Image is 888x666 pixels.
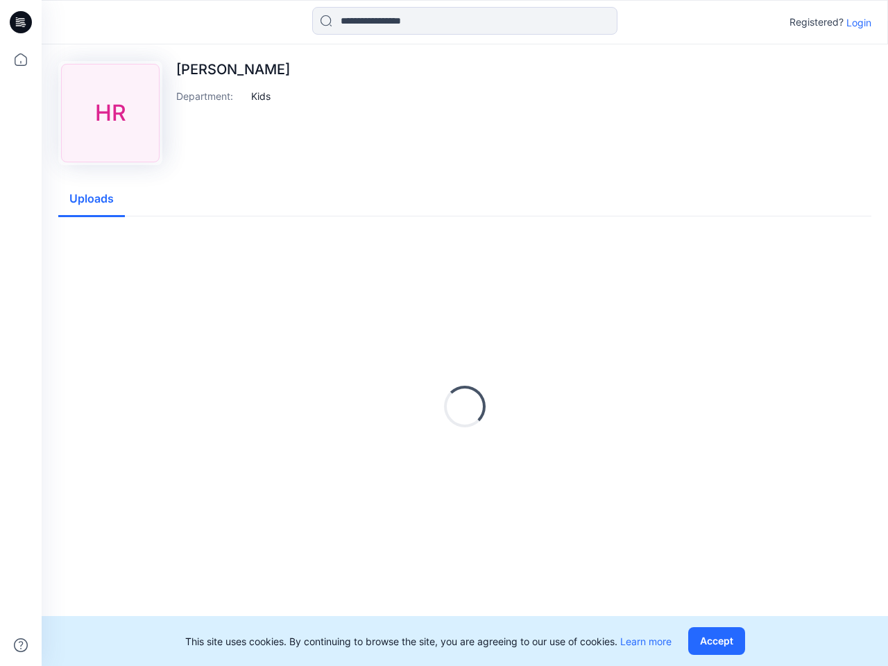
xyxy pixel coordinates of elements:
div: HR [61,64,160,162]
p: Kids [251,89,271,103]
p: Department : [176,89,246,103]
p: This site uses cookies. By continuing to browse the site, you are agreeing to our use of cookies. [185,634,672,649]
p: Login [846,15,871,30]
p: Registered? [789,14,844,31]
p: [PERSON_NAME] [176,61,290,78]
button: Accept [688,627,745,655]
button: Uploads [58,182,125,217]
a: Learn more [620,635,672,647]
